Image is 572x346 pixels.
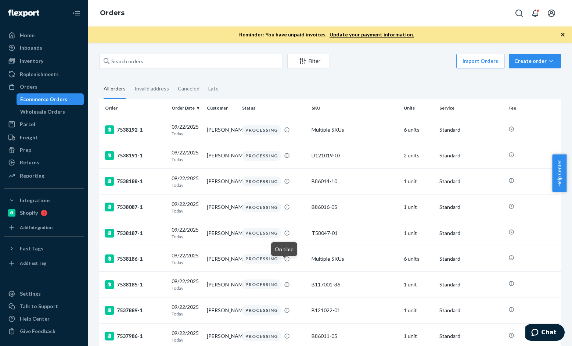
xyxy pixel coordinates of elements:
td: Multiple SKUs [309,117,401,143]
button: Close Navigation [69,6,84,21]
td: 1 unit [401,220,436,246]
td: 6 units [401,117,436,143]
td: [PERSON_NAME] [204,143,239,168]
div: Inbounds [20,44,42,51]
a: Wholesale Orders [17,106,84,118]
th: SKU [309,99,401,117]
p: Standard [439,281,503,288]
div: PROCESSING [242,151,281,161]
td: [PERSON_NAME] [204,168,239,194]
div: 09/22/2025 [172,200,201,214]
a: Shopify [4,207,84,219]
th: Order [99,99,169,117]
p: Today [172,337,201,343]
div: Orders [20,83,37,90]
div: 7538087-1 [105,203,166,211]
div: D121019-03 [312,152,398,159]
div: PROCESSING [242,254,281,264]
div: Shopify [20,209,38,217]
div: 7537889-1 [105,306,166,315]
ol: breadcrumbs [94,3,130,24]
p: Today [172,131,201,137]
div: Replenishments [20,71,59,78]
td: [PERSON_NAME] [204,246,239,272]
button: Filter [287,54,330,68]
button: Give Feedback [4,325,84,337]
a: Settings [4,288,84,300]
p: Standard [439,307,503,314]
div: Invalid address [134,79,169,98]
div: 7538192-1 [105,125,166,134]
button: Fast Tags [4,243,84,254]
td: 1 unit [401,168,436,194]
div: Give Feedback [20,328,55,335]
div: Settings [20,290,41,297]
button: Open account menu [544,6,559,21]
div: PROCESSING [242,176,281,186]
button: Talk to Support [4,300,84,312]
a: Returns [4,157,84,168]
div: 09/22/2025 [172,123,201,137]
iframe: Opens a widget where you can chat to one of our agents [525,324,565,342]
div: PROCESSING [242,331,281,341]
p: Standard [439,229,503,237]
div: Prep [20,146,31,154]
a: Add Fast Tag [4,257,84,269]
button: Create order [509,54,561,68]
div: B117001-36 [312,281,398,288]
p: Today [172,259,201,265]
div: Fast Tags [20,245,43,252]
div: 09/22/2025 [172,329,201,343]
a: Home [4,29,84,41]
a: Orders [4,81,84,93]
p: Today [172,182,201,188]
div: Integrations [20,197,51,204]
button: Integrations [4,195,84,206]
div: 7538185-1 [105,280,166,289]
p: Reminder: You have unpaid invoices. [239,31,414,38]
div: 7538187-1 [105,229,166,238]
div: Late [208,79,219,98]
div: 7538186-1 [105,254,166,263]
p: Today [172,311,201,317]
div: Wholesale Orders [20,108,65,115]
p: On time [275,245,294,253]
div: Add Fast Tag [20,260,46,266]
button: Open notifications [528,6,543,21]
div: 7537986-1 [105,332,166,340]
div: 7538188-1 [105,177,166,186]
div: 09/22/2025 [172,226,201,240]
p: Standard [439,152,503,159]
p: Today [172,156,201,163]
div: Home [20,32,35,39]
div: Inventory [20,57,43,65]
p: Standard [439,126,503,133]
div: Help Center [20,315,50,322]
a: Freight [4,132,84,143]
td: 2 units [401,143,436,168]
div: Freight [20,134,38,141]
div: 09/22/2025 [172,303,201,317]
td: [PERSON_NAME] [204,194,239,220]
div: Filter [288,57,330,65]
div: B86011-05 [312,332,398,340]
button: Open Search Box [512,6,526,21]
a: Prep [4,144,84,156]
th: Fee [506,99,561,117]
a: Add Integration [4,222,84,233]
th: Service [436,99,506,117]
td: [PERSON_NAME] [204,117,239,143]
a: Inbounds [4,42,84,54]
button: Help Center [552,154,566,192]
div: Create order [514,57,555,65]
div: 7538191-1 [105,151,166,160]
a: Parcel [4,118,84,130]
td: 6 units [401,246,436,272]
div: T58047-01 [312,229,398,237]
div: Ecommerce Orders [20,96,67,103]
p: Today [172,285,201,291]
div: Add Integration [20,224,53,231]
a: Help Center [4,313,84,325]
